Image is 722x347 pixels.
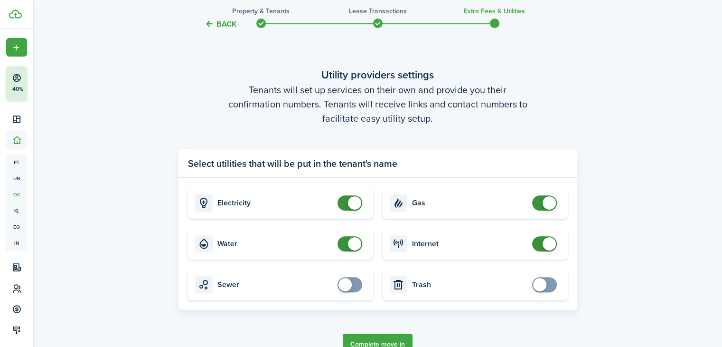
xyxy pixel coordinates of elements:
[217,199,333,207] card-title: Electricity
[412,240,527,248] card-title: Internet
[9,10,22,19] img: TenantCloud
[12,85,24,93] p: 40%
[412,199,527,207] card-title: Gas
[6,170,27,186] a: un
[217,280,333,289] card-title: Sewer
[217,240,333,248] card-title: Water
[6,235,27,251] a: in
[205,19,236,29] button: Back
[6,219,27,235] a: eq
[232,6,290,16] h3: Property & Tenants
[349,6,407,16] h3: Lease Transactions
[6,186,27,202] a: oc
[178,67,577,83] wizard-step-header-title: Utility providers settings
[188,156,397,171] panel-main-title: Select utilities that will be put in the tenant's name
[6,66,85,100] button: 40%
[464,6,525,16] h3: Extra fees & Utilities
[6,38,27,57] button: Open menu
[6,202,27,219] a: kl
[178,83,577,125] wizard-step-header-description: Tenants will set up services on their own and provide you their confirmation numbers. Tenants wil...
[6,154,27,170] a: pt
[412,280,527,289] card-title: Trash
